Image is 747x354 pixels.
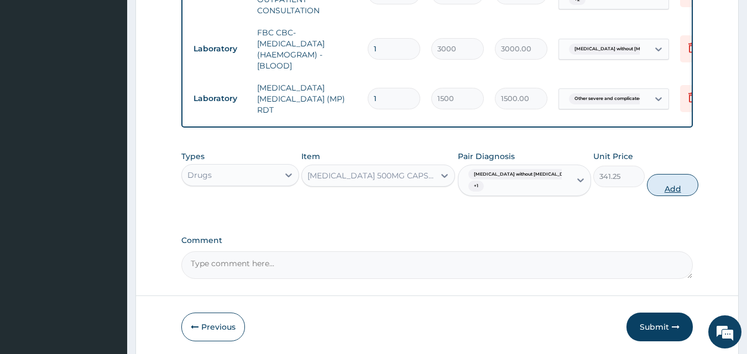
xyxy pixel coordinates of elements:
button: Submit [626,313,693,341]
td: FBC CBC-[MEDICAL_DATA] (HAEMOGRAM) - [BLOOD] [252,22,362,77]
span: [MEDICAL_DATA] without [MEDICAL_DATA] [569,44,681,55]
span: Other severe and complicated P... [569,93,656,104]
td: Laboratory [188,88,252,109]
label: Comment [181,236,693,245]
label: Types [181,152,205,161]
div: Chat with us now [58,62,186,76]
div: Minimize live chat window [181,6,208,32]
span: [MEDICAL_DATA] without [MEDICAL_DATA] [468,169,580,180]
button: Previous [181,313,245,341]
label: Unit Price [593,151,633,162]
div: Drugs [187,170,212,181]
label: Pair Diagnosis [458,151,515,162]
td: [MEDICAL_DATA] [MEDICAL_DATA] (MP) RDT [252,77,362,121]
td: Laboratory [188,39,252,59]
div: [MEDICAL_DATA] 500MG CAPS X 3 [307,170,436,181]
img: d_794563401_company_1708531726252_794563401 [20,55,45,83]
span: + 1 [468,181,484,192]
textarea: Type your message and hit 'Enter' [6,236,211,275]
button: Add [647,174,698,196]
label: Item [301,151,320,162]
span: We're online! [64,107,153,218]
